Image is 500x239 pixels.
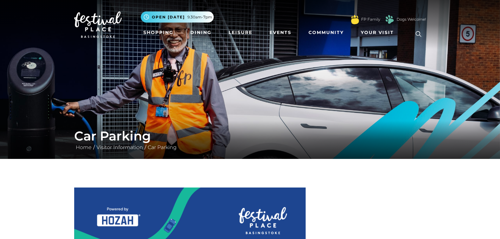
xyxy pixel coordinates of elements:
[358,27,399,38] a: Your Visit
[152,14,185,20] span: Open [DATE]
[361,29,394,36] span: Your Visit
[146,144,178,150] a: Car Parking
[69,128,431,151] div: / /
[74,128,426,144] h1: Car Parking
[267,27,294,38] a: Events
[74,144,93,150] a: Home
[397,17,426,22] a: Dogs Welcome!
[361,17,380,22] a: FP Family
[226,27,255,38] a: Leisure
[187,14,212,20] span: 9.30am-7pm
[188,27,214,38] a: Dining
[141,11,214,23] button: Open [DATE] 9.30am-7pm
[141,27,176,38] a: Shopping
[306,27,346,38] a: Community
[95,144,145,150] a: Visitor Information
[74,11,122,38] img: Festival Place Logo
